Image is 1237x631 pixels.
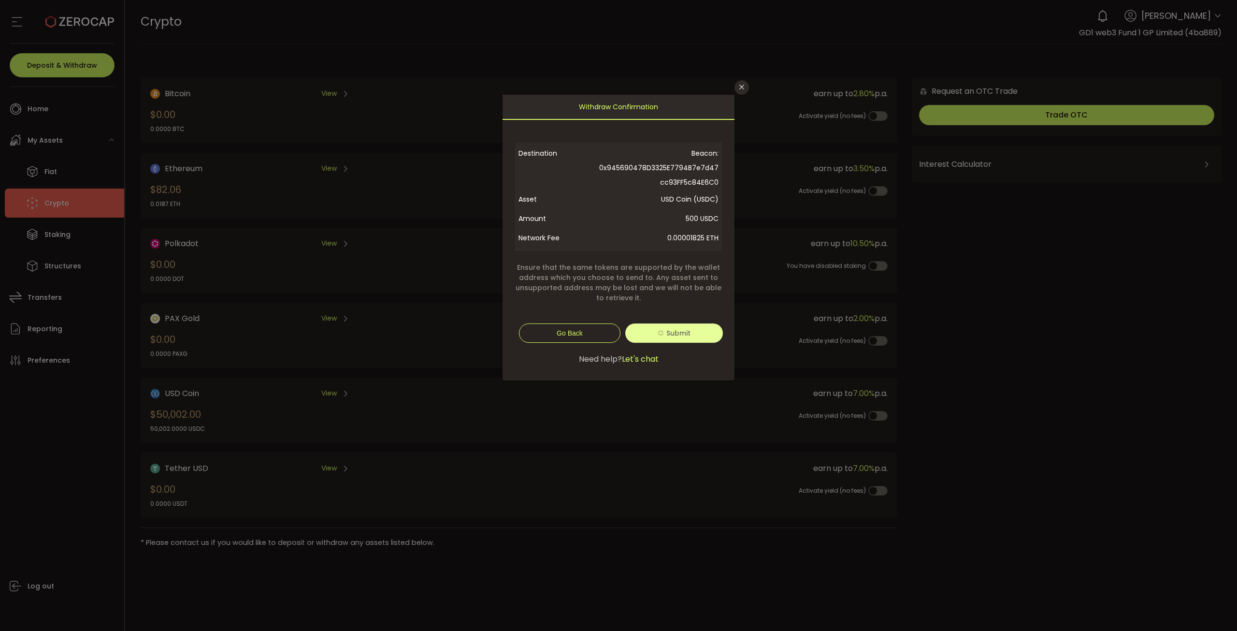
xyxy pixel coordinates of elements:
span: Asset [518,190,596,209]
span: Destination [518,146,596,190]
span: Withdraw Confirmation [579,95,658,119]
button: Go Back [519,323,620,343]
span: Network Fee [518,228,596,248]
span: Ensure that the same tokens are supported by the wallet address which you choose to send to. Any ... [514,263,723,303]
span: Need help? [579,353,622,365]
iframe: Chat Widget [1189,585,1237,631]
span: Let's chat [622,353,659,365]
span: USD Coin (USDC) [596,190,719,209]
span: Beacon: 0x945690478D3325E7794B7e7d47cc93FF5c84E6C0 [596,146,719,190]
span: 500 USDC [596,209,719,228]
span: Amount [518,209,596,228]
span: 0.00001825 ETH [596,228,719,248]
div: dialog [503,95,734,381]
span: Go Back [557,329,583,337]
button: Close [734,80,749,95]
